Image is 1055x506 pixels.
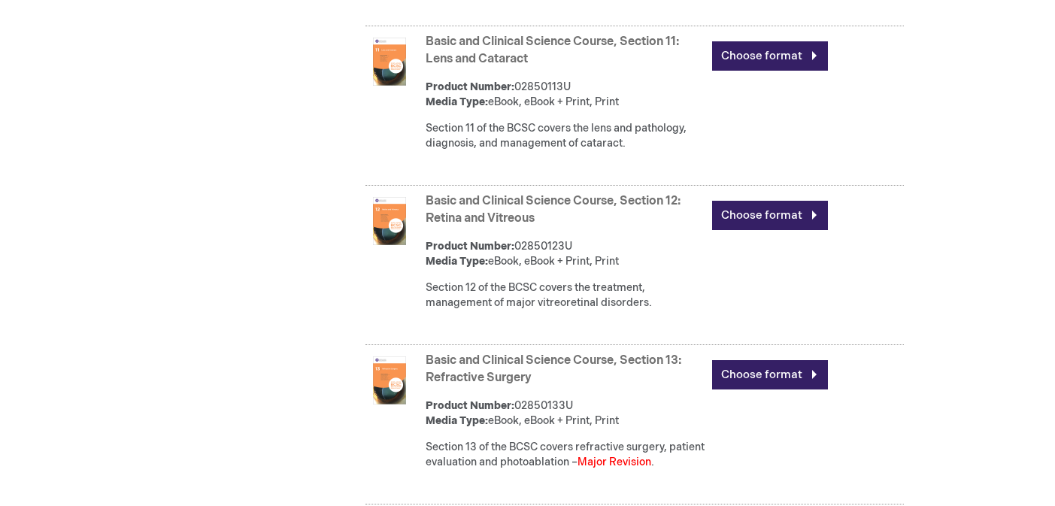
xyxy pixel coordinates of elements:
strong: Product Number: [426,399,514,412]
div: Section 13 of the BCSC covers refractive surgery, patient evaluation and photoablation – . [426,440,705,470]
strong: Product Number: [426,240,514,253]
div: Section 12 of the BCSC covers the treatment, management of major vitreoretinal disorders. [426,280,705,311]
a: Basic and Clinical Science Course, Section 11: Lens and Cataract [426,35,679,66]
strong: Media Type: [426,95,488,108]
a: Basic and Clinical Science Course, Section 12: Retina and Vitreous [426,194,681,226]
strong: Media Type: [426,255,488,268]
a: Choose format [712,41,828,71]
strong: Media Type: [426,414,488,427]
img: Basic and Clinical Science Course, Section 11: Lens and Cataract [365,38,414,86]
img: Basic and Clinical Science Course, Section 12: Retina and Vitreous [365,197,414,245]
a: Choose format [712,201,828,230]
strong: Product Number: [426,80,514,93]
div: Section 11 of the BCSC covers the lens and pathology, diagnosis, and management of cataract. [426,121,705,151]
a: Basic and Clinical Science Course, Section 13: Refractive Surgery [426,353,681,385]
div: 02850113U eBook, eBook + Print, Print [426,80,705,110]
a: Choose format [712,360,828,389]
div: 02850123U eBook, eBook + Print, Print [426,239,705,269]
div: 02850133U eBook, eBook + Print, Print [426,398,705,429]
font: Major Revision [578,456,651,468]
img: Basic and Clinical Science Course, Section 13: Refractive Surgery [365,356,414,404]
